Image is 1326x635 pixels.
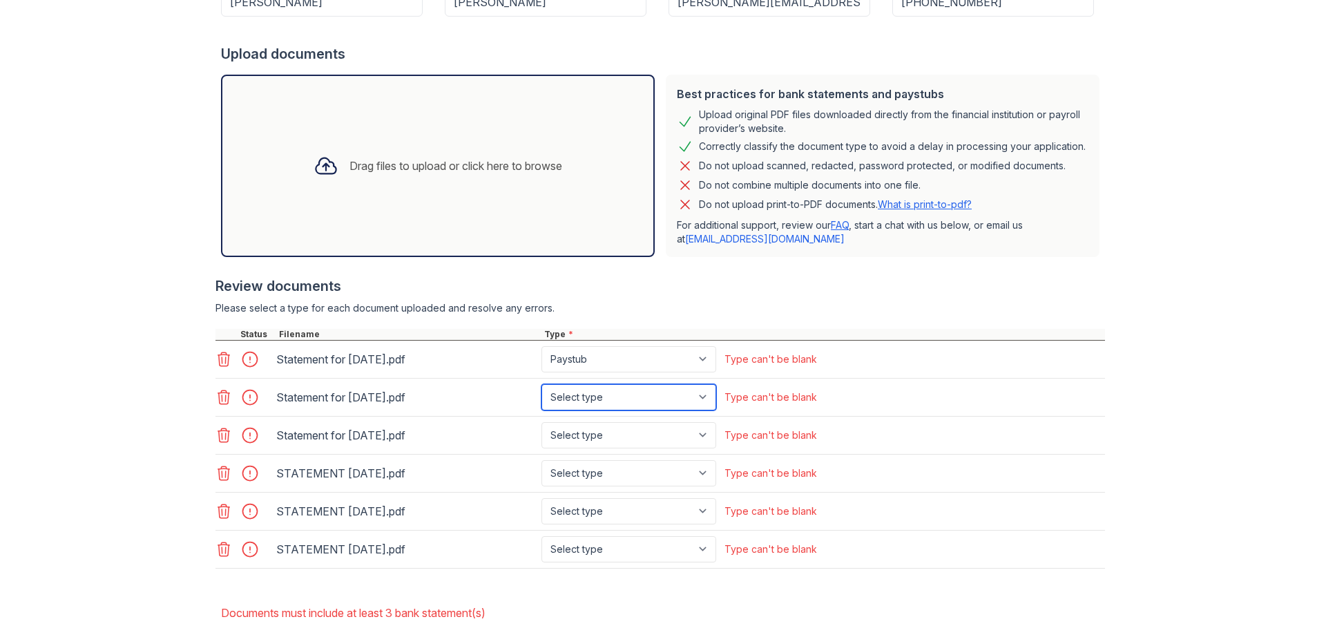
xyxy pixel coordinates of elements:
[724,352,817,366] div: Type can't be blank
[276,538,536,560] div: STATEMENT [DATE].pdf
[699,108,1088,135] div: Upload original PDF files downloaded directly from the financial institution or payroll provider’...
[276,348,536,370] div: Statement for [DATE].pdf
[215,276,1105,296] div: Review documents
[276,500,536,522] div: STATEMENT [DATE].pdf
[831,219,849,231] a: FAQ
[349,158,562,174] div: Drag files to upload or click here to browse
[541,329,1105,340] div: Type
[724,428,817,442] div: Type can't be blank
[685,233,845,245] a: [EMAIL_ADDRESS][DOMAIN_NAME]
[724,504,817,518] div: Type can't be blank
[878,198,972,210] a: What is print-to-pdf?
[677,218,1088,246] p: For additional support, review our , start a chat with us below, or email us at
[699,177,921,193] div: Do not combine multiple documents into one file.
[276,424,536,446] div: Statement for [DATE].pdf
[276,386,536,408] div: Statement for [DATE].pdf
[215,301,1105,315] div: Please select a type for each document uploaded and resolve any errors.
[238,329,276,340] div: Status
[699,198,972,211] p: Do not upload print-to-PDF documents.
[699,138,1086,155] div: Correctly classify the document type to avoid a delay in processing your application.
[276,462,536,484] div: STATEMENT [DATE].pdf
[699,158,1066,174] div: Do not upload scanned, redacted, password protected, or modified documents.
[724,390,817,404] div: Type can't be blank
[724,466,817,480] div: Type can't be blank
[221,599,1105,627] li: Documents must include at least 3 bank statement(s)
[724,542,817,556] div: Type can't be blank
[677,86,1088,102] div: Best practices for bank statements and paystubs
[276,329,541,340] div: Filename
[221,44,1105,64] div: Upload documents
